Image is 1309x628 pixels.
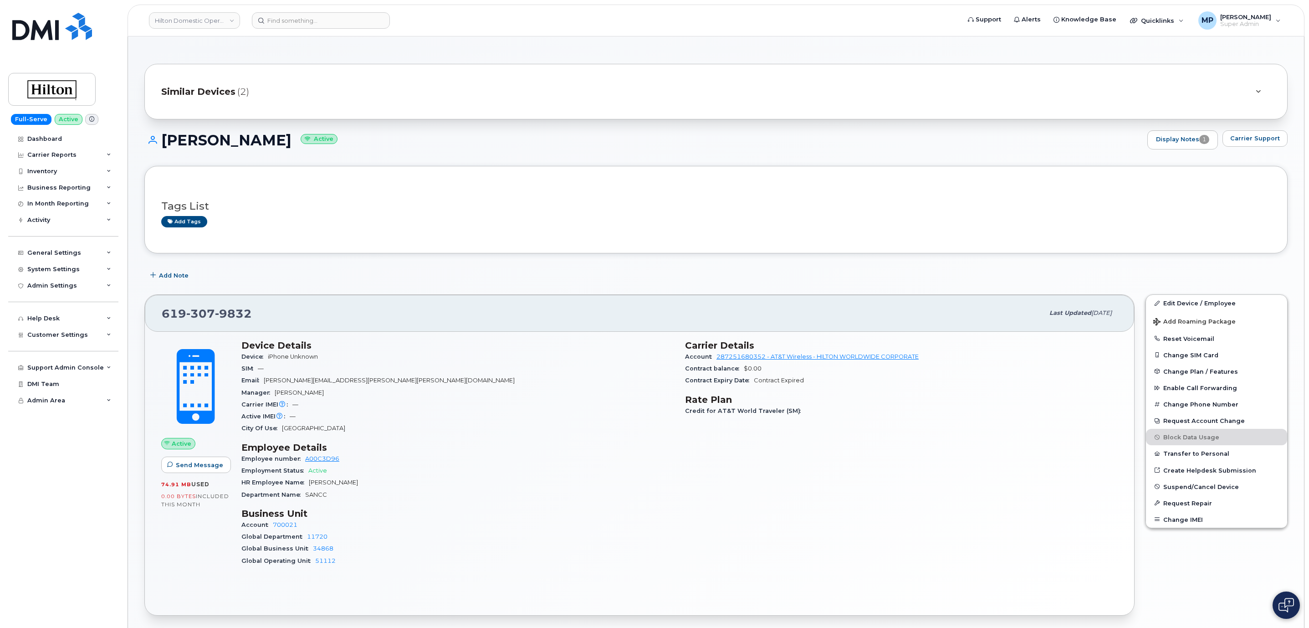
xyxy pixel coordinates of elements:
[241,467,308,474] span: Employment Status
[161,493,229,508] span: included this month
[268,353,318,360] span: iPhone Unknown
[241,401,292,408] span: Carrier IMEI
[301,134,337,144] small: Active
[1146,479,1287,495] button: Suspend/Cancel Device
[241,521,273,528] span: Account
[282,425,345,432] span: [GEOGRAPHIC_DATA]
[258,365,264,372] span: —
[716,353,919,360] a: 287251680352 - AT&T Wireless - HILTON WORLDWIDE CORPORATE
[1091,309,1112,316] span: [DATE]
[241,353,268,360] span: Device
[241,557,315,564] span: Global Operating Unit
[305,491,327,498] span: SANCC
[241,389,275,396] span: Manager
[1146,295,1287,311] a: Edit Device / Employee
[744,365,762,372] span: $0.00
[241,533,307,540] span: Global Department
[1278,598,1294,613] img: Open chat
[241,491,305,498] span: Department Name
[241,508,674,519] h3: Business Unit
[685,353,716,360] span: Account
[161,85,235,98] span: Similar Devices
[237,85,249,98] span: (2)
[264,377,515,384] span: [PERSON_NAME][EMAIL_ADDRESS][PERSON_NAME][PERSON_NAME][DOMAIN_NAME]
[241,413,290,420] span: Active IMEI
[176,461,223,469] span: Send Message
[1146,412,1287,429] button: Request Account Change
[215,307,252,320] span: 9832
[1146,396,1287,412] button: Change Phone Number
[241,365,258,372] span: SIM
[186,307,215,320] span: 307
[1146,462,1287,479] a: Create Helpdesk Submission
[161,481,191,488] span: 74.91 MB
[161,201,1271,212] h3: Tags List
[685,365,744,372] span: Contract balance
[315,557,336,564] a: 51112
[305,455,339,462] a: A00C3D96
[685,340,1118,351] h3: Carrier Details
[290,413,296,420] span: —
[1146,347,1287,363] button: Change SIM Card
[241,455,305,462] span: Employee number
[1147,130,1218,149] a: Display Notes1
[292,401,298,408] span: —
[1146,511,1287,528] button: Change IMEI
[1146,363,1287,380] button: Change Plan / Features
[313,545,333,552] a: 34868
[241,340,674,351] h3: Device Details
[308,467,327,474] span: Active
[162,307,252,320] span: 619
[307,533,327,540] a: 11720
[1222,130,1288,147] button: Carrier Support
[1163,483,1239,490] span: Suspend/Cancel Device
[161,457,231,473] button: Send Message
[159,271,189,280] span: Add Note
[754,377,804,384] span: Contract Expired
[1146,445,1287,462] button: Transfer to Personal
[161,216,207,227] a: Add tags
[1146,429,1287,445] button: Block Data Usage
[275,389,324,396] span: [PERSON_NAME]
[241,545,313,552] span: Global Business Unit
[1146,330,1287,347] button: Reset Voicemail
[685,407,805,414] span: Credit for AT&T World Traveler (SM)
[1153,318,1236,327] span: Add Roaming Package
[241,377,264,384] span: Email
[1146,312,1287,330] button: Add Roaming Package
[144,267,196,283] button: Add Note
[161,493,196,499] span: 0.00 Bytes
[241,425,282,432] span: City Of Use
[685,394,1118,405] h3: Rate Plan
[1146,495,1287,511] button: Request Repair
[1163,368,1238,375] span: Change Plan / Features
[241,442,674,453] h3: Employee Details
[1163,385,1237,391] span: Enable Call Forwarding
[309,479,358,486] span: [PERSON_NAME]
[685,377,754,384] span: Contract Expiry Date
[191,481,210,488] span: used
[1049,309,1091,316] span: Last updated
[241,479,309,486] span: HR Employee Name
[1146,380,1287,396] button: Enable Call Forwarding
[1199,135,1209,144] span: 1
[273,521,297,528] a: 700021
[144,132,1143,148] h1: [PERSON_NAME]
[172,439,191,448] span: Active
[1230,134,1280,143] span: Carrier Support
